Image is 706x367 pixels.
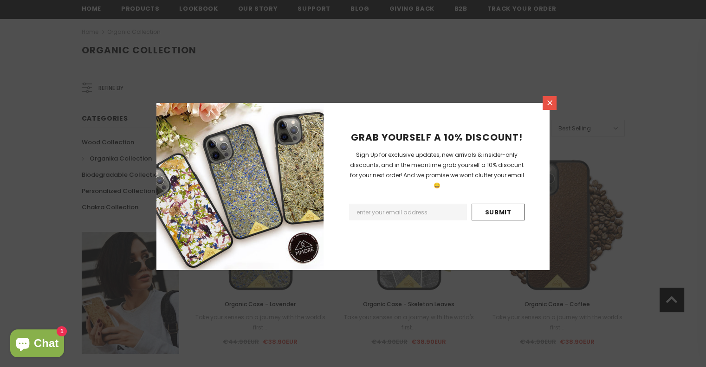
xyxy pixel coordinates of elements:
[351,131,523,144] span: GRAB YOURSELF A 10% DISCOUNT!
[350,151,524,189] span: Sign Up for exclusive updates, new arrivals & insider-only discounts, and in the meantime grab yo...
[543,96,557,110] a: Close
[349,204,467,220] input: Email Address
[472,204,525,220] input: Submit
[7,329,67,360] inbox-online-store-chat: Shopify online store chat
